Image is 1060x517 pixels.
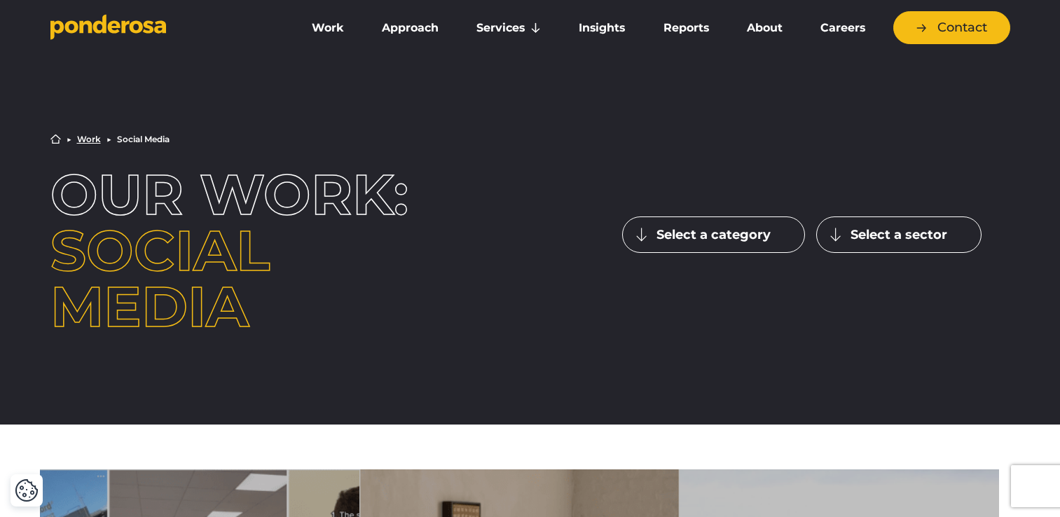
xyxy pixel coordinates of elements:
[50,134,61,144] a: Home
[563,13,641,43] a: Insights
[804,13,881,43] a: Careers
[15,478,39,502] button: Cookie Settings
[50,216,270,340] span: Social Media
[893,11,1010,44] a: Contact
[460,13,557,43] a: Services
[50,167,438,335] h1: Our work:
[622,216,805,253] button: Select a category
[731,13,799,43] a: About
[15,478,39,502] img: Revisit consent button
[816,216,982,253] button: Select a sector
[67,135,71,144] li: ▶︎
[77,135,101,144] a: Work
[117,135,170,144] li: Social Media
[647,13,725,43] a: Reports
[50,14,275,42] a: Go to homepage
[296,13,360,43] a: Work
[106,135,111,144] li: ▶︎
[366,13,455,43] a: Approach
